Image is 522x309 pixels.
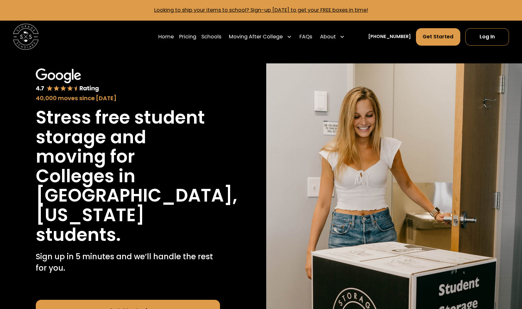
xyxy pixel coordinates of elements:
[465,28,509,46] a: Log In
[13,24,39,49] img: Storage Scholars main logo
[158,28,174,46] a: Home
[320,33,336,41] div: About
[318,28,348,46] div: About
[36,108,220,166] h1: Stress free student storage and moving for
[201,28,221,46] a: Schools
[368,33,411,40] a: [PHONE_NUMBER]
[179,28,196,46] a: Pricing
[36,68,99,93] img: Google 4.7 star rating
[416,28,460,46] a: Get Started
[36,225,121,245] h1: students.
[154,6,368,14] a: Looking to ship your items to school? Sign-up [DATE] to get your FREE boxes in time!
[36,251,220,274] p: Sign up in 5 minutes and we’ll handle the rest for you.
[36,166,237,225] h1: Colleges in [GEOGRAPHIC_DATA], [US_STATE]
[36,94,220,102] div: 40,000 moves since [DATE]
[226,28,294,46] div: Moving After College
[299,28,312,46] a: FAQs
[229,33,283,41] div: Moving After College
